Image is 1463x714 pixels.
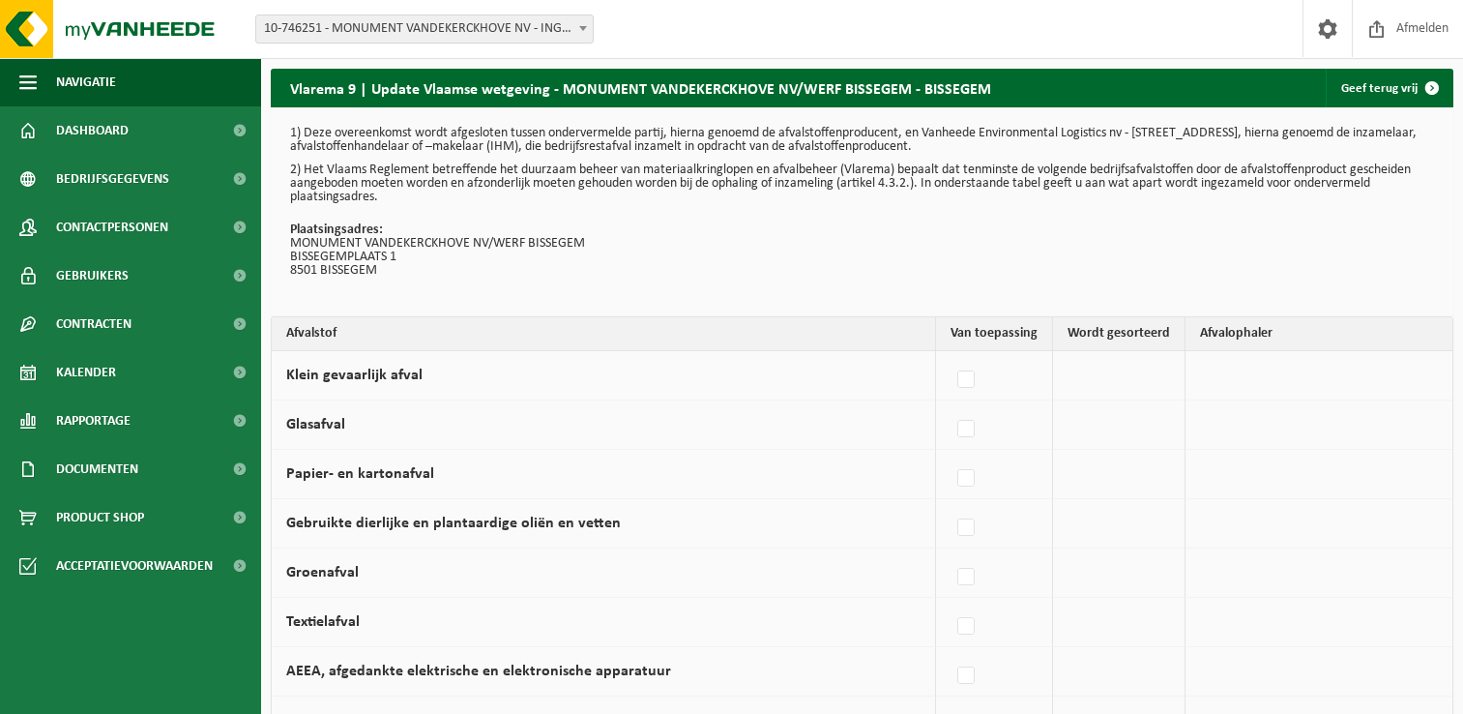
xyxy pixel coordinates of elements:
span: Documenten [56,445,138,493]
strong: Plaatsingsadres: [290,223,383,237]
p: 1) Deze overeenkomst wordt afgesloten tussen ondervermelde partij, hierna genoemd de afvalstoffen... [290,127,1434,154]
a: Geef terug vrij [1326,69,1451,107]
span: Acceptatievoorwaarden [56,542,213,590]
h2: Vlarema 9 | Update Vlaamse wetgeving - MONUMENT VANDEKERCKHOVE NV/WERF BISSEGEM - BISSEGEM [271,69,1010,106]
span: Contracten [56,300,132,348]
span: Rapportage [56,397,131,445]
p: 2) Het Vlaams Reglement betreffende het duurzaam beheer van materiaalkringlopen en afvalbeheer (V... [290,164,1434,204]
span: 10-746251 - MONUMENT VANDEKERCKHOVE NV - INGELMUNSTER [255,15,594,44]
th: Van toepassing [936,317,1053,351]
span: Gebruikers [56,252,129,300]
span: Dashboard [56,106,129,155]
span: Product Shop [56,493,144,542]
span: Contactpersonen [56,203,168,252]
label: Gebruikte dierlijke en plantaardige oliën en vetten [286,516,621,531]
th: Wordt gesorteerd [1053,317,1185,351]
label: Groenafval [286,565,359,580]
p: MONUMENT VANDEKERCKHOVE NV/WERF BISSEGEM BISSEGEMPLAATS 1 8501 BISSEGEM [290,223,1434,278]
label: Klein gevaarlijk afval [286,368,423,383]
span: Bedrijfsgegevens [56,155,169,203]
span: Kalender [56,348,116,397]
label: Glasafval [286,417,345,432]
th: Afvalstof [272,317,936,351]
label: Papier- en kartonafval [286,466,434,482]
span: Navigatie [56,58,116,106]
span: 10-746251 - MONUMENT VANDEKERCKHOVE NV - INGELMUNSTER [256,15,593,43]
th: Afvalophaler [1185,317,1452,351]
label: AEEA, afgedankte elektrische en elektronische apparatuur [286,664,671,679]
label: Textielafval [286,614,360,630]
